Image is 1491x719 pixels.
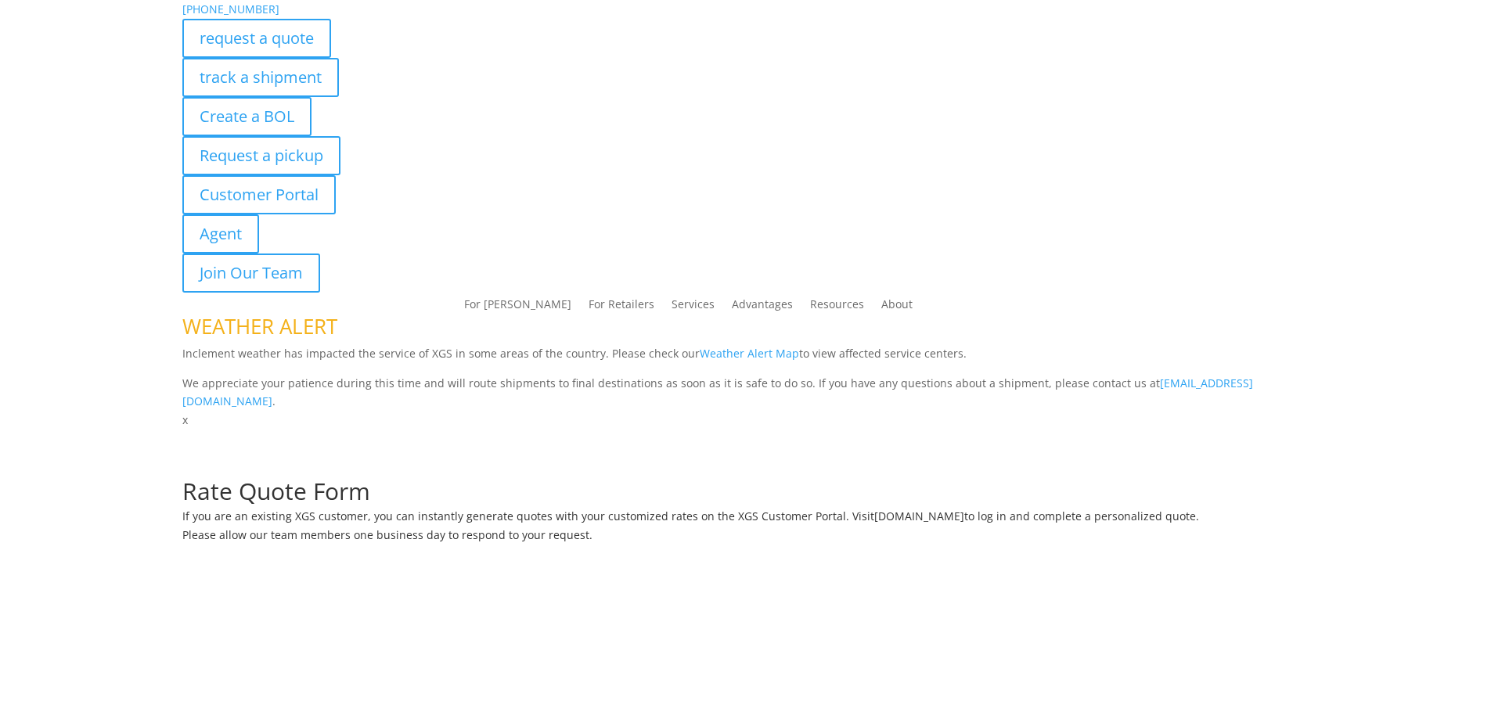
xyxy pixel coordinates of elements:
[182,480,1309,511] h1: Rate Quote Form
[700,346,799,361] a: Weather Alert Map
[672,299,715,316] a: Services
[810,299,864,316] a: Resources
[182,214,259,253] a: Agent
[182,374,1309,412] p: We appreciate your patience during this time and will route shipments to final destinations as so...
[182,97,312,136] a: Create a BOL
[182,2,279,16] a: [PHONE_NUMBER]
[182,19,331,58] a: request a quote
[182,312,337,340] span: WEATHER ALERT
[964,509,1199,523] span: to log in and complete a personalized quote.
[182,509,874,523] span: If you are an existing XGS customer, you can instantly generate quotes with your customized rates...
[182,175,336,214] a: Customer Portal
[732,299,793,316] a: Advantages
[182,461,1309,480] p: Complete the form below for a customized quote based on your shipping needs.
[182,344,1309,374] p: Inclement weather has impacted the service of XGS in some areas of the country. Please check our ...
[464,299,571,316] a: For [PERSON_NAME]
[182,58,339,97] a: track a shipment
[881,299,913,316] a: About
[182,136,340,175] a: Request a pickup
[182,411,1309,430] p: x
[874,509,964,523] a: [DOMAIN_NAME]
[182,253,320,293] a: Join Our Team
[182,430,1309,461] h1: Request a Quote
[589,299,654,316] a: For Retailers
[182,530,1309,548] h6: Please allow our team members one business day to respond to your request.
